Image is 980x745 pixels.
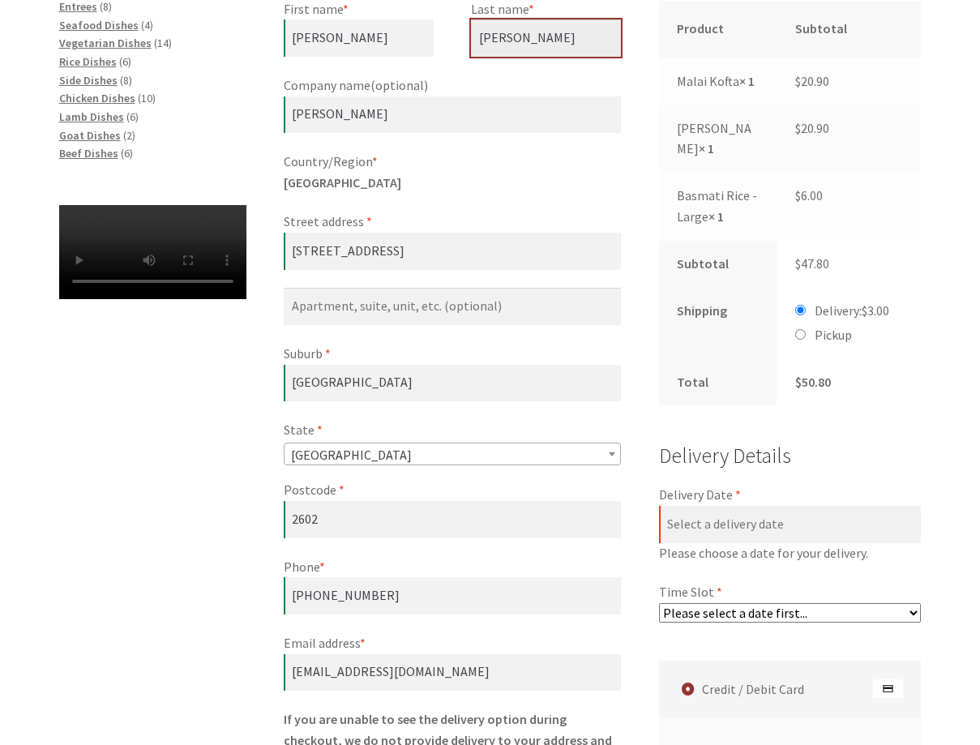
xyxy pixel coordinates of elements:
label: Postcode [284,480,621,501]
span: 4 [144,18,150,32]
span: Australian Capital Territory [285,443,620,466]
span: Please choose a date for your delivery. [659,543,922,564]
span: $ [795,187,801,203]
label: Delivery: [815,302,889,319]
input: Apartment, suite, unit, etc. (optional) [284,288,621,325]
label: Pickup [815,327,852,343]
a: Side Dishes [59,73,118,88]
bdi: 20.90 [795,73,829,89]
label: Street address [284,212,621,233]
h3: Delivery Details [659,439,922,473]
span: $ [795,255,801,272]
span: $ [795,73,801,89]
span: 14 [157,36,169,50]
label: Email address [284,633,621,654]
th: Subtotal [659,241,777,288]
span: $ [795,120,801,136]
span: 2 [126,128,132,143]
a: Beef Dishes [59,146,118,161]
img: Credit / Debit Card [873,679,903,699]
span: 8 [123,73,129,88]
label: State [284,420,621,441]
bdi: 50.80 [795,374,831,390]
span: $ [862,302,867,319]
label: Company name [284,75,621,96]
strong: × 1 [699,140,714,156]
th: Product [659,1,777,58]
a: Seafood Dishes [59,18,139,32]
span: 10 [141,91,152,105]
td: Malai Kofta [659,58,777,105]
td: Basmati Rice - Large [659,173,777,241]
span: 6 [130,109,135,124]
strong: × 1 [739,73,755,89]
label: Phone [284,557,621,578]
label: Delivery Date [659,485,922,506]
label: Suburb [284,344,621,365]
span: 6 [124,146,130,161]
th: Shipping [659,288,777,359]
a: Goat Dishes [59,128,121,143]
th: Subtotal [777,1,921,58]
a: Lamb Dishes [59,109,124,124]
bdi: 20.90 [795,120,829,136]
span: $ [795,374,802,390]
strong: [GEOGRAPHIC_DATA] [284,174,401,191]
span: 6 [122,54,128,69]
bdi: 6.00 [795,187,823,203]
a: Chicken Dishes [59,91,135,105]
input: House number and street name [284,233,621,270]
span: State [284,443,621,465]
th: Total [659,359,777,406]
label: Country/Region [284,152,621,173]
bdi: 47.80 [795,255,829,272]
a: Vegetarian Dishes [59,36,152,50]
span: (optional) [370,77,428,93]
td: [PERSON_NAME] [659,105,777,173]
label: Time Slot [659,582,922,603]
label: Credit / Debit Card [664,661,922,718]
bdi: 3.00 [862,302,889,319]
input: Select a delivery date [659,506,922,543]
strong: × 1 [708,208,724,225]
a: Rice Dishes [59,54,117,69]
